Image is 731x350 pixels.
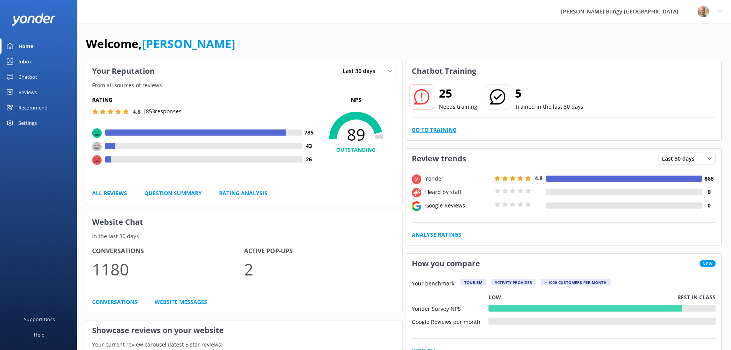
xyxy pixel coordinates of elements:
div: Reviews [18,85,37,100]
p: 2 [244,256,396,282]
p: 1180 [92,256,244,282]
span: 4.8 [133,108,140,115]
p: Trained in the last 30 days [515,103,583,111]
div: Yonder Survey NPS [412,305,488,312]
div: Help [34,327,45,342]
div: Settings [18,115,37,131]
h4: 0 [702,201,716,210]
span: 89 [316,125,396,144]
div: Chatbot [18,69,37,85]
div: Activity Provider [491,279,536,285]
p: Low [488,293,501,302]
img: yonder-white-logo.png [12,13,56,26]
h3: Showcase reviews on your website [86,320,402,340]
div: Yonder [423,174,492,183]
a: Go to Training [412,126,457,134]
div: > 1000 customers per month [541,279,611,285]
div: Support Docs [24,312,55,327]
h3: How you compare [406,254,486,274]
div: Home [18,38,33,54]
p: Your benchmark: [412,279,456,289]
h3: Website Chat [86,212,402,232]
div: Heard by staff [423,188,492,196]
a: Rating Analysis [219,189,267,197]
h3: Chatbot Training [406,61,482,81]
a: Question Summary [144,189,202,197]
p: Needs training [439,103,477,111]
div: Tourism [460,279,486,285]
p: NPS [316,96,396,104]
a: Conversations [92,298,137,306]
h4: 26 [302,155,316,164]
div: Recommend [18,100,48,115]
div: Google Reviews [423,201,492,210]
h2: 25 [439,84,477,103]
h1: Welcome, [86,35,235,53]
p: From all sources of reviews [86,81,402,90]
h5: Rating [92,96,316,104]
h4: 43 [302,142,316,150]
span: Last 30 days [343,67,380,75]
h4: OUTSTANDING [316,146,396,154]
div: Google Reviews per month [412,318,488,325]
a: All Reviews [92,189,127,197]
img: 125-1698195899.png [698,6,709,17]
p: Your current review carousel (latest 5 star reviews) [86,340,402,349]
h4: 868 [702,174,716,183]
span: Last 30 days [662,154,699,163]
p: Best in class [677,293,716,302]
h2: 5 [515,84,583,103]
p: In the last 30 days [86,232,402,241]
a: Analyse Ratings [412,231,461,239]
h4: Active Pop-ups [244,246,396,256]
span: 4.8 [535,174,543,182]
p: | 853 responses [143,107,182,116]
h3: Review trends [406,149,472,169]
a: Website Messages [155,298,207,306]
h3: Your Reputation [86,61,160,81]
h4: Conversations [92,246,244,256]
a: [PERSON_NAME] [142,36,235,51]
span: New [700,260,716,267]
h4: 0 [702,188,716,196]
div: Inbox [18,54,32,69]
h4: 785 [302,128,316,137]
